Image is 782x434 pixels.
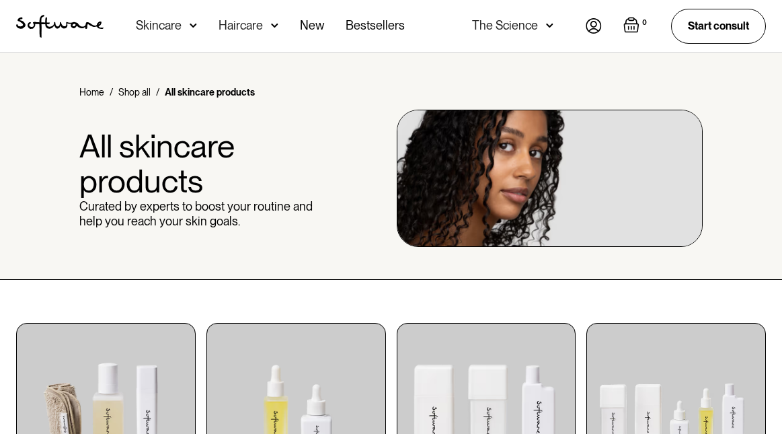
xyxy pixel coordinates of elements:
a: Home [79,85,104,99]
p: Curated by experts to boost your routine and help you reach your skin goals. [79,199,322,228]
h1: All skincare products [79,129,322,200]
div: Skincare [136,19,182,32]
a: Start consult [671,9,766,43]
a: Open empty cart [623,17,650,36]
img: arrow down [271,19,278,32]
div: Haircare [219,19,263,32]
div: All skincare products [165,85,255,99]
img: Software Logo [16,15,104,38]
a: Shop all [118,85,151,99]
a: home [16,15,104,38]
div: The Science [472,19,538,32]
div: / [156,85,159,99]
img: arrow down [190,19,197,32]
div: 0 [639,17,650,29]
img: arrow down [546,19,553,32]
div: / [110,85,113,99]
